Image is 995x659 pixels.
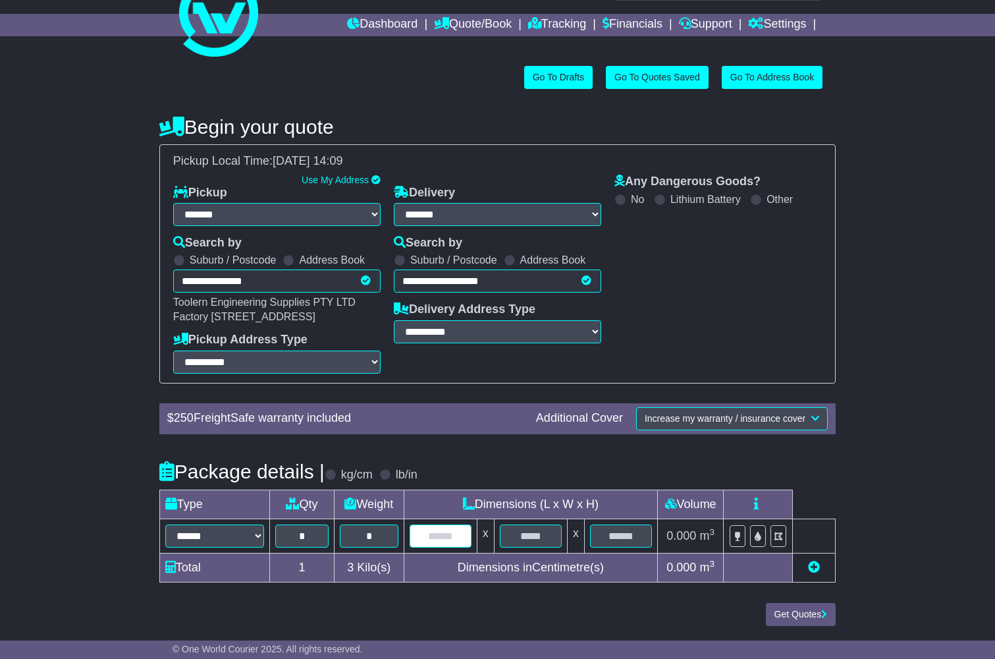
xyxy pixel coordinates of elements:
td: Dimensions in Centimetre(s) [404,553,657,582]
label: Address Book [299,254,365,266]
td: Type [159,490,269,519]
td: Total [159,553,269,582]
a: Support [679,14,732,36]
td: Weight [334,490,404,519]
div: Pickup Local Time: [167,154,828,169]
label: Search by [394,236,462,250]
td: x [567,519,584,553]
span: [DATE] 14:09 [273,154,343,167]
a: Add new item [808,561,820,574]
button: Get Quotes [766,603,836,626]
sup: 3 [709,527,714,537]
label: Lithium Battery [670,193,741,206]
td: Volume [658,490,724,519]
span: m [699,529,714,542]
a: Dashboard [347,14,417,36]
span: 3 [347,561,354,574]
h4: Package details | [159,461,325,482]
a: Financials [603,14,662,36]
div: $ FreightSafe warranty included [161,411,529,426]
a: Go To Address Book [722,66,822,89]
span: Factory [STREET_ADDRESS] [173,311,315,322]
label: Pickup Address Type [173,333,308,347]
span: Increase my warranty / insurance cover [645,413,805,424]
td: 1 [269,553,334,582]
label: Pickup [173,186,227,200]
label: Search by [173,236,242,250]
div: Additional Cover [529,411,630,426]
a: Settings [748,14,806,36]
span: 250 [174,411,194,424]
span: m [699,561,714,574]
td: Qty [269,490,334,519]
label: Address Book [520,254,586,266]
label: Other [766,193,793,206]
label: Delivery [394,186,455,200]
a: Go To Drafts [524,66,593,89]
h4: Begin your quote [159,116,836,138]
label: No [631,193,644,206]
td: Kilo(s) [334,553,404,582]
a: Quote/Book [434,14,512,36]
td: x [477,519,494,553]
span: Toolern Engineering Supplies PTY LTD [173,297,356,308]
sup: 3 [709,559,714,569]
span: 0.000 [666,561,696,574]
a: Use My Address [302,175,369,185]
td: Dimensions (L x W x H) [404,490,657,519]
a: Go To Quotes Saved [606,66,709,89]
label: lb/in [396,468,417,482]
button: Increase my warranty / insurance cover [636,407,828,430]
label: Suburb / Postcode [410,254,497,266]
label: Suburb / Postcode [190,254,277,266]
label: kg/cm [341,468,373,482]
span: 0.000 [666,529,696,542]
label: Delivery Address Type [394,302,535,317]
span: © One World Courier 2025. All rights reserved. [173,644,363,654]
label: Any Dangerous Goods? [614,175,761,189]
a: Tracking [528,14,586,36]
